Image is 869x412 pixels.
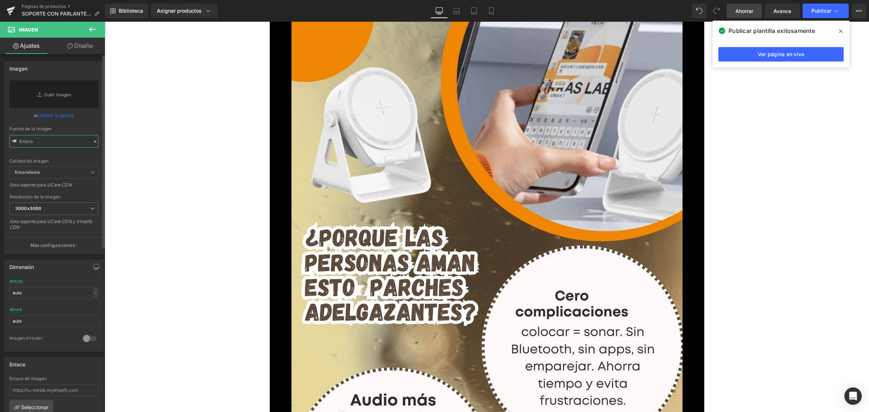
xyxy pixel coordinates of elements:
font: Imagen [19,27,38,33]
a: Páginas de productos [22,4,105,9]
font: Enlace de imagen [9,376,47,381]
a: Móvil [483,4,500,18]
a: Nueva Biblioteca [105,4,148,18]
font: Fuente de la imagen [9,126,52,131]
input: auto [9,287,98,299]
font: Altura [9,307,22,312]
font: Calidad de imagen [9,158,49,164]
font: Publicar plantilla exitosamente [729,27,815,34]
button: Más [852,4,866,18]
font: Biblioteca [119,8,143,14]
font: Resolución de la imagen [9,194,60,199]
button: Deshacer [692,4,706,18]
font: Diseño [74,42,93,49]
a: Computadora portátil [448,4,465,18]
button: Publicar [803,4,849,18]
font: o [34,113,37,118]
font: Ajustes [20,42,39,49]
input: auto [9,315,98,327]
font: Ancho [9,278,23,284]
font: Imagen circular [9,335,43,341]
a: Tableta [465,4,483,18]
input: https://tu-tienda.myshopify.com [9,384,98,396]
font: Publicar [811,8,831,14]
font: 3000x3000 [15,206,41,211]
a: Ver página en vivo [718,47,844,62]
font: Solo soporte para UCare CDN y Shopify CDN [9,219,93,230]
font: - [94,290,96,295]
input: Enlace [9,135,98,148]
font: Páginas de productos [22,4,66,9]
a: Diseño [54,38,106,54]
font: Dimensión [9,264,34,270]
font: SOPORTE CON PARLANTE - INDUCCIÓN INALÁMBRICA [22,10,158,17]
font: Imagen [9,66,28,72]
font: Asignar productos [157,8,202,14]
font: Explorar la galería [37,113,74,118]
button: Rehacer [709,4,724,18]
button: Más configuraciones [4,237,104,254]
font: Enlace [9,361,25,367]
a: De oficina [431,4,448,18]
font: Solo soporte para UCare CDN [9,182,72,188]
font: Más configuraciones [30,243,75,248]
font: Avance [773,8,791,14]
font: Ver página en vivo [758,51,805,57]
font: Encendedor [15,169,41,175]
div: Abrir Intercom Messenger [844,387,862,405]
font: Ahorrar [735,8,753,14]
a: Avance [765,4,800,18]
